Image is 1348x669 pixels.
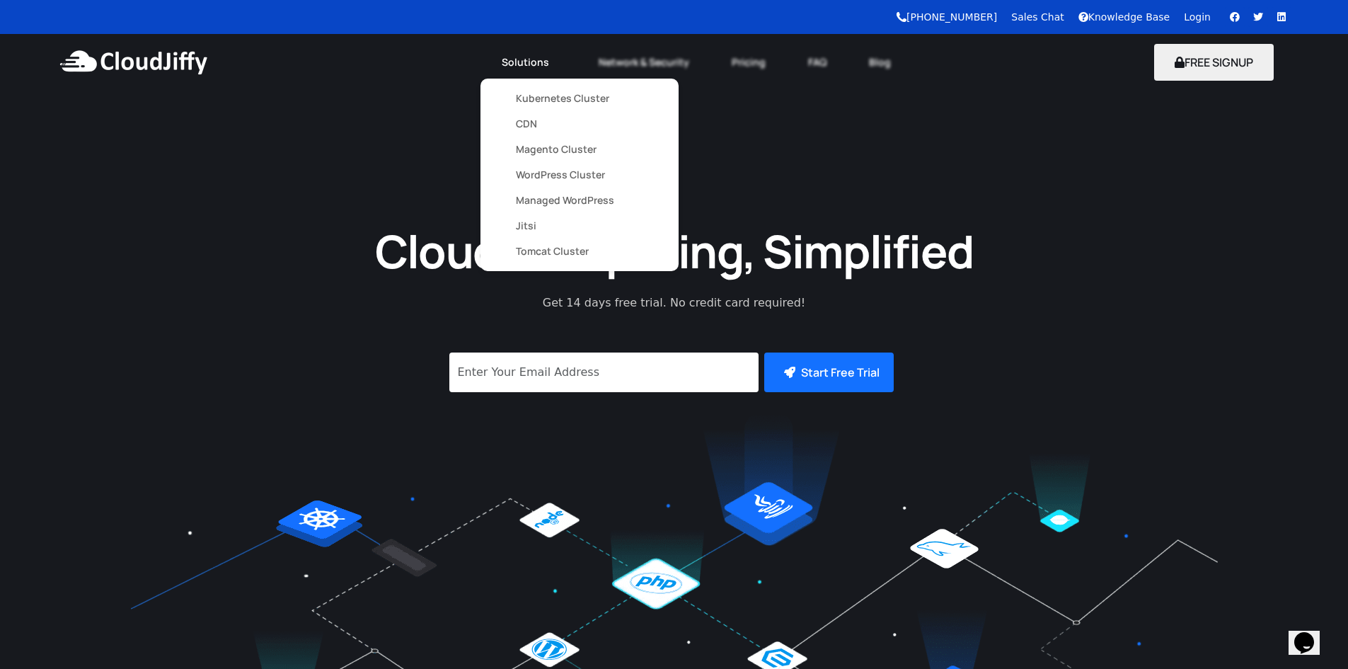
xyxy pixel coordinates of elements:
a: Blog [848,47,912,78]
input: Enter Your Email Address [449,353,759,392]
a: FREE SIGNUP [1154,55,1274,70]
a: Solutions [480,47,577,78]
a: Pricing [710,47,787,78]
a: WordPress Cluster [516,162,643,188]
button: Start Free Trial [764,353,894,392]
iframe: chat widget [1289,612,1334,655]
a: Login [1184,11,1211,23]
a: Network & Security [577,47,710,78]
a: Managed WordPress [516,188,643,213]
a: Knowledge Base [1078,11,1170,23]
a: FAQ [787,47,848,78]
a: Kubernetes Cluster [516,86,643,111]
a: Sales Chat [1011,11,1064,23]
a: [PHONE_NUMBER] [897,11,997,23]
a: Jitsi [516,213,643,239]
p: Get 14 days free trial. No credit card required! [480,295,869,311]
a: Tomcat Cluster [516,239,643,264]
a: CDN [516,111,643,137]
a: Magento Cluster [516,137,643,162]
button: FREE SIGNUP [1154,44,1274,81]
h1: Cloud Computing, Simplified [356,222,993,280]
